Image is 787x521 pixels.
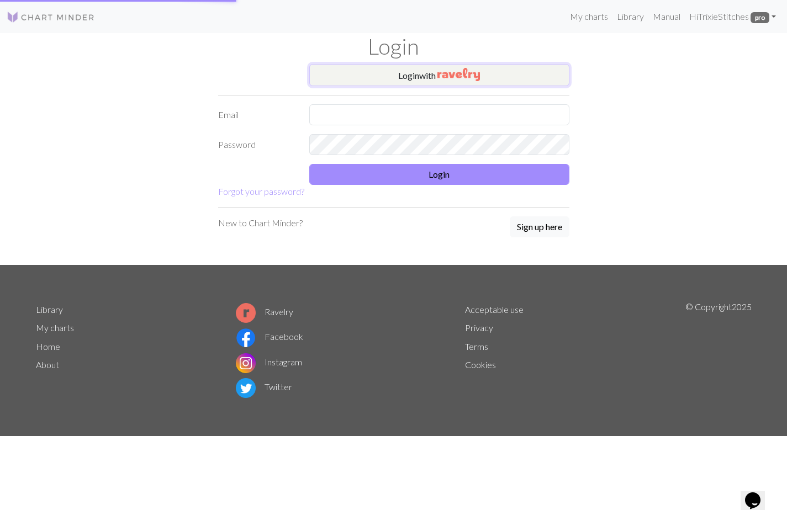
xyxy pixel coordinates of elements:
[36,359,59,370] a: About
[612,6,648,28] a: Library
[465,322,493,333] a: Privacy
[236,328,256,348] img: Facebook logo
[36,322,74,333] a: My charts
[36,304,63,315] a: Library
[465,359,496,370] a: Cookies
[218,186,304,196] a: Forgot your password?
[566,6,612,28] a: My charts
[510,216,569,238] a: Sign up here
[212,134,303,155] label: Password
[510,216,569,237] button: Sign up here
[465,341,488,352] a: Terms
[236,353,256,373] img: Instagram logo
[236,357,302,367] a: Instagram
[36,341,60,352] a: Home
[437,68,480,81] img: Ravelry
[685,6,780,28] a: HiTrixieStitches pro
[236,331,303,342] a: Facebook
[29,33,758,60] h1: Login
[236,378,256,398] img: Twitter logo
[236,303,256,323] img: Ravelry logo
[465,304,524,315] a: Acceptable use
[236,381,292,392] a: Twitter
[751,12,769,23] span: pro
[218,216,303,230] p: New to Chart Minder?
[212,104,303,125] label: Email
[685,300,752,401] p: © Copyright 2025
[309,164,569,185] button: Login
[648,6,685,28] a: Manual
[236,306,293,317] a: Ravelry
[7,10,95,24] img: Logo
[741,477,776,510] iframe: chat widget
[309,64,569,86] button: Loginwith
